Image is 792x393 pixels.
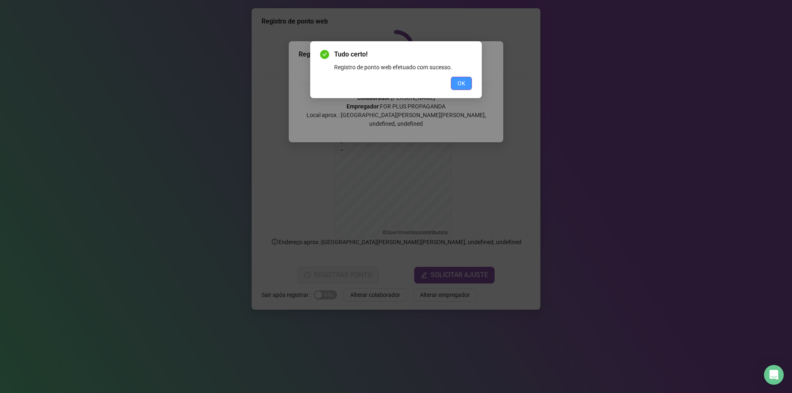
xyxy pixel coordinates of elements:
button: OK [451,77,472,90]
span: OK [457,79,465,88]
span: Tudo certo! [334,49,472,59]
span: check-circle [320,50,329,59]
div: Registro de ponto web efetuado com sucesso. [334,63,472,72]
div: Open Intercom Messenger [764,365,784,385]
